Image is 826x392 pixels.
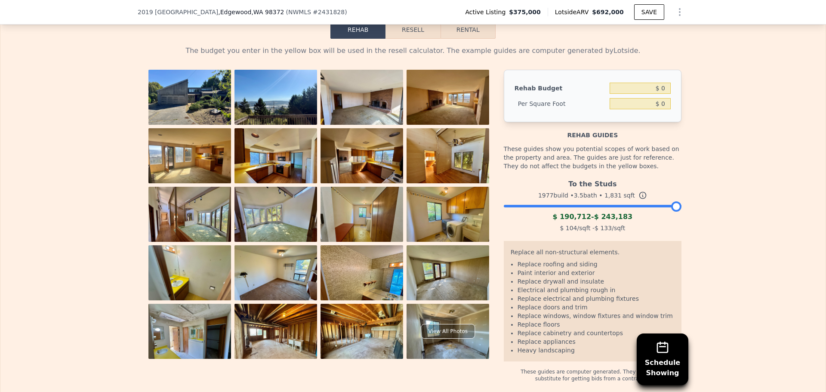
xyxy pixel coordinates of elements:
img: Property Photo 18 [234,304,317,366]
button: Show Options [671,3,688,21]
div: Rehab Budget [515,80,606,96]
img: Property Photo 3 [321,70,403,132]
img: Property Photo 2 [234,70,317,132]
div: /sqft - /sqft [504,222,681,234]
img: Property Photo 10 [234,187,317,249]
img: Property Photo 12 [407,187,489,249]
li: Replace roofing and siding [518,260,675,269]
div: The budget you enter in the yellow box will be used in the resell calculator. The example guides ... [145,46,681,56]
img: Property Photo 5 [148,128,231,190]
div: ( ) [286,8,347,16]
span: Lotside ARV [555,8,592,16]
img: Property Photo 19 [321,304,403,366]
li: Paint interior and exterior [518,269,675,277]
img: Property Photo 4 [407,70,489,132]
button: ScheduleShowing [637,333,688,385]
img: Property Photo 7 [321,128,403,190]
div: These guides show you potential scopes of work based on the property and area. The guides are jus... [504,139,681,176]
button: Rental [441,21,496,39]
button: Rehab [330,21,385,39]
span: $ 243,183 [594,213,633,221]
img: Property Photo 17 [148,304,231,366]
span: $375,000 [509,8,541,16]
button: Resell [385,21,440,39]
div: View All Photos [421,324,475,339]
span: Active Listing [465,8,509,16]
span: $ 190,712 [552,213,591,221]
div: These guides are computer generated. They should not substitute for getting bids from a contractor. [504,361,681,382]
div: 1977 build • 3.5 bath • sqft [504,189,681,201]
img: Property Photo 9 [148,187,231,249]
li: Replace appliances [518,337,675,346]
li: Heavy landscaping [518,346,675,355]
div: Replace all non-structural elements. [511,248,675,260]
li: Replace drywall and insulate [518,277,675,286]
img: Property Photo 1 [148,70,231,132]
span: , WA 98372 [251,9,284,15]
span: $ 133 [595,225,612,231]
img: Property Photo 11 [321,187,403,249]
img: Property Photo 6 [234,128,317,190]
li: Replace doors and trim [518,303,675,312]
span: , Edgewood [218,8,284,16]
span: # 2431828 [313,9,345,15]
span: 1,831 [604,192,622,199]
div: Per Square Foot [515,96,606,111]
div: Rehab guides [504,122,681,139]
li: Replace floors [518,320,675,329]
li: Replace cabinetry and countertops [518,329,675,337]
img: Property Photo 13 [148,245,231,307]
span: NWMLS [288,9,311,15]
li: Replace electrical and plumbing fixtures [518,294,675,303]
button: SAVE [634,4,664,20]
span: 2019 [GEOGRAPHIC_DATA] [138,8,218,16]
img: Property Photo 20 [407,304,489,366]
img: Property Photo 15 [321,245,403,328]
li: Electrical and plumbing rough in [518,286,675,294]
img: Property Photo 14 [234,245,317,307]
div: To the Studs [504,176,681,189]
span: $ 104 [560,225,577,231]
div: - [504,212,681,222]
span: $692,000 [592,9,624,15]
img: Property Photo 16 [407,245,489,307]
img: Property Photo 8 [407,128,489,190]
li: Replace windows, window fixtures and window trim [518,312,675,320]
